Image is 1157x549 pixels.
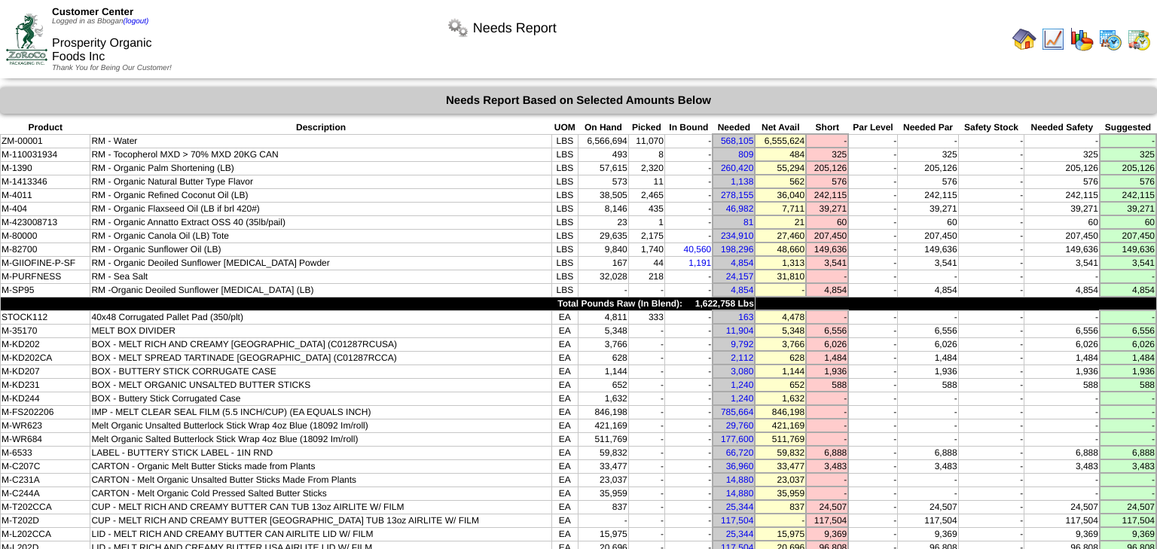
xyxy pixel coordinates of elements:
[90,134,551,148] td: RM - Water
[1,256,90,270] td: M-GIIOFINE-P-SF
[806,188,848,202] td: 242,115
[848,134,898,148] td: -
[898,256,958,270] td: 3,541
[958,175,1024,188] td: -
[848,215,898,229] td: -
[755,148,806,161] td: 484
[628,134,664,148] td: 11,070
[898,310,958,324] td: -
[664,121,713,134] th: In Bound
[1024,378,1100,392] td: 588
[90,337,551,351] td: BOX - MELT RICH AND CREAMY [GEOGRAPHIC_DATA] (C01287RCUSA)
[721,136,753,146] a: 568,105
[755,121,806,134] th: Net Avail
[958,310,1024,324] td: -
[446,16,470,40] img: workflow.png
[1100,175,1156,188] td: 576
[1024,121,1100,134] th: Needed Safety
[1100,351,1156,364] td: 1,484
[726,474,754,485] a: 14,880
[726,488,754,499] a: 14,880
[806,242,848,256] td: 149,636
[628,242,664,256] td: 1,740
[755,161,806,175] td: 55,294
[755,202,806,215] td: 7,711
[1,378,90,392] td: M-KD231
[721,407,753,417] a: 785,664
[1024,364,1100,378] td: 1,936
[664,364,713,378] td: -
[755,215,806,229] td: 21
[578,270,629,283] td: 32,028
[1100,324,1156,337] td: 6,556
[1041,27,1065,51] img: line_graph.gif
[628,378,664,392] td: -
[755,324,806,337] td: 5,348
[1,364,90,378] td: M-KD207
[90,188,551,202] td: RM - Organic Refined Coconut Oil (LB)
[958,229,1024,242] td: -
[806,392,848,405] td: -
[1100,188,1156,202] td: 242,115
[738,312,753,322] a: 163
[726,420,754,431] a: 29,760
[664,134,713,148] td: -
[664,324,713,337] td: -
[898,121,958,134] th: Needed Par
[90,215,551,229] td: RM - Organic Annatto Extract OSS 40 (35lb/pail)
[1,297,756,310] td: Total Pounds Raw (In Blend): 1,622,758 Lbs
[806,134,848,148] td: -
[848,256,898,270] td: -
[628,175,664,188] td: 11
[664,202,713,215] td: -
[664,270,713,283] td: -
[551,215,578,229] td: LBS
[848,351,898,364] td: -
[551,392,578,405] td: EA
[755,242,806,256] td: 48,660
[578,337,629,351] td: 3,766
[90,392,551,405] td: BOX - Buttery Stick Corrugated Case
[806,270,848,283] td: -
[898,215,958,229] td: 60
[898,324,958,337] td: 6,556
[848,175,898,188] td: -
[806,310,848,324] td: -
[898,351,958,364] td: 1,484
[898,270,958,283] td: -
[1100,310,1156,324] td: -
[664,215,713,229] td: -
[958,121,1024,134] th: Safety Stock
[90,121,551,134] th: Description
[731,393,753,404] a: 1,240
[664,188,713,202] td: -
[578,256,629,270] td: 167
[806,121,848,134] th: Short
[726,271,754,282] a: 24,157
[806,202,848,215] td: 39,271
[726,529,754,539] a: 25,344
[848,378,898,392] td: -
[1024,242,1100,256] td: 149,636
[578,161,629,175] td: 57,615
[1098,27,1122,51] img: calendarprod.gif
[898,337,958,351] td: 6,026
[1012,27,1036,51] img: home.gif
[1024,337,1100,351] td: 6,026
[551,148,578,161] td: LBS
[551,351,578,364] td: EA
[628,256,664,270] td: 44
[898,283,958,297] td: 4,854
[628,161,664,175] td: 2,320
[958,270,1024,283] td: -
[755,175,806,188] td: 562
[1,242,90,256] td: M-82700
[1070,27,1094,51] img: graph.gif
[1024,324,1100,337] td: 6,556
[578,188,629,202] td: 38,505
[551,270,578,283] td: LBS
[721,190,753,200] a: 278,155
[90,175,551,188] td: RM - Organic Natural Butter Type Flavor
[848,270,898,283] td: -
[755,392,806,405] td: 1,632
